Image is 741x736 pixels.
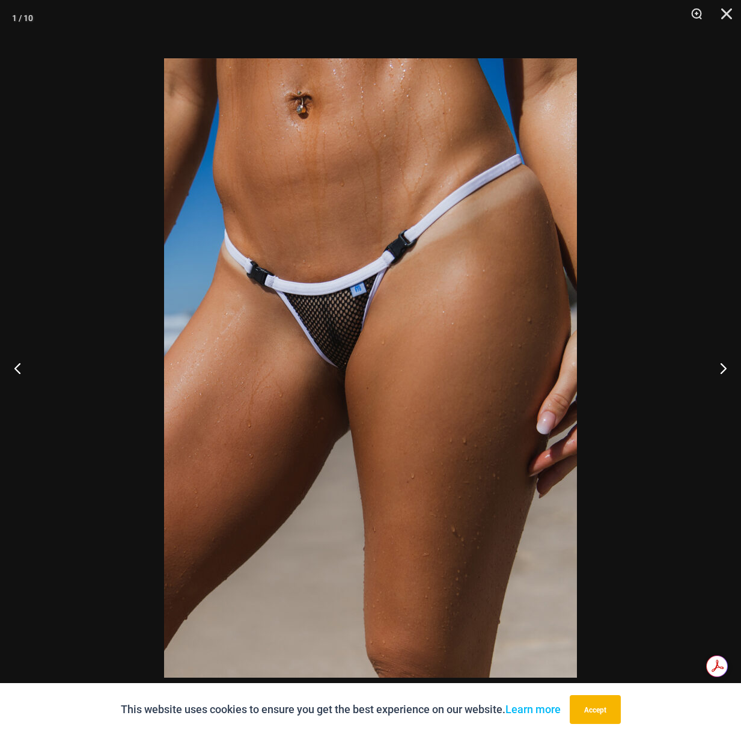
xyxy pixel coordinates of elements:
[696,338,741,398] button: Next
[12,9,33,27] div: 1 / 10
[505,703,561,716] a: Learn more
[570,695,621,724] button: Accept
[121,701,561,719] p: This website uses cookies to ensure you get the best experience on our website.
[164,58,577,678] img: Tradewinds Ink and Ivory 317 Tri Top 453 Micro 03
